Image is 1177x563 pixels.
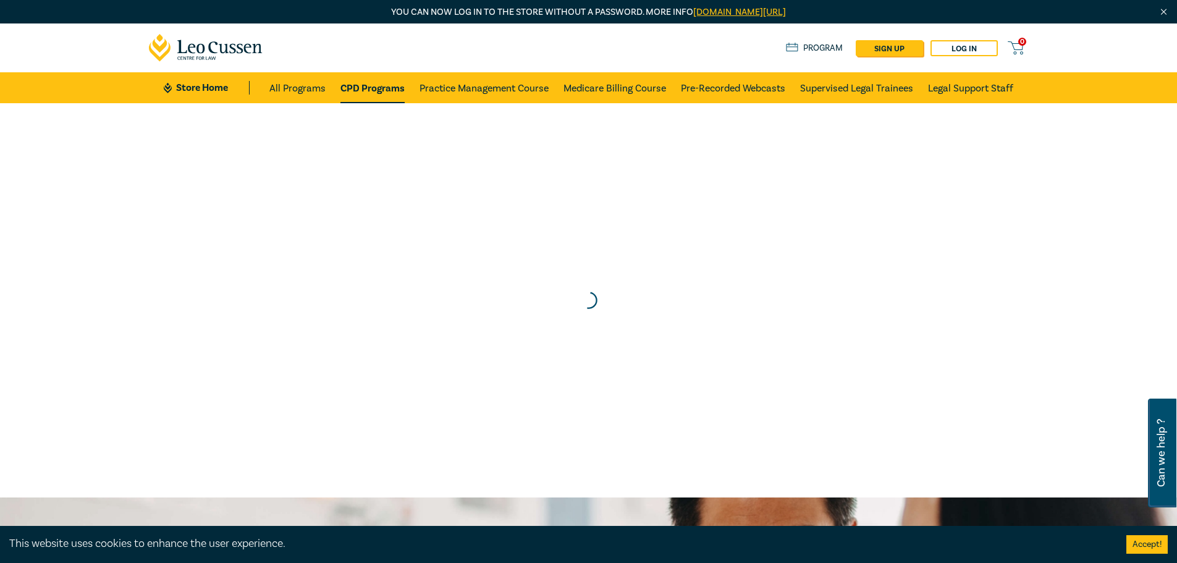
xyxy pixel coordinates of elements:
[149,6,1029,19] p: You can now log in to the store without a password. More info
[1158,7,1169,17] img: Close
[786,41,843,55] a: Program
[800,72,913,103] a: Supervised Legal Trainees
[563,72,666,103] a: Medicare Billing Course
[928,72,1013,103] a: Legal Support Staff
[930,40,998,56] a: Log in
[1018,38,1026,46] span: 0
[9,536,1108,552] div: This website uses cookies to enhance the user experience.
[269,72,326,103] a: All Programs
[420,72,549,103] a: Practice Management Course
[693,6,786,18] a: [DOMAIN_NAME][URL]
[681,72,785,103] a: Pre-Recorded Webcasts
[856,40,923,56] a: sign up
[340,72,405,103] a: CPD Programs
[1126,535,1168,554] button: Accept cookies
[164,81,250,95] a: Store Home
[1155,406,1167,500] span: Can we help ?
